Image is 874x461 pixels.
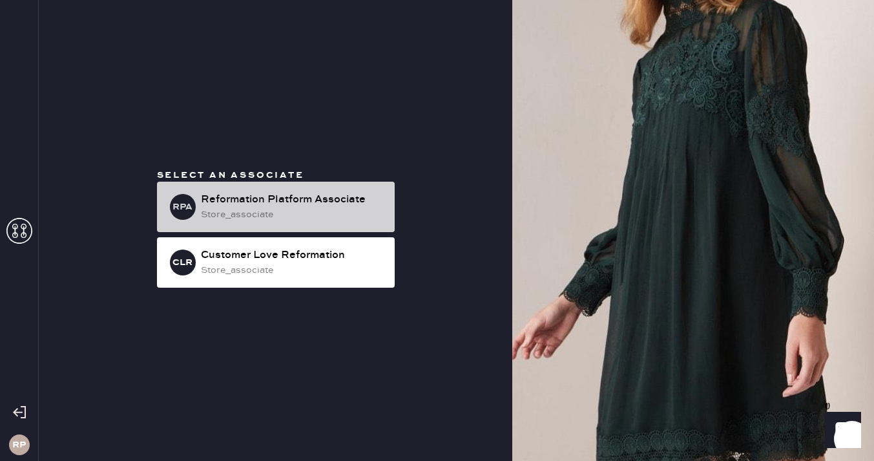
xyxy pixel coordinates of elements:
h3: CLR [172,258,192,267]
span: Select an associate [157,169,304,181]
h3: RPA [172,202,192,211]
div: store_associate [201,208,384,222]
div: store_associate [201,263,384,277]
iframe: Front Chat [813,403,868,458]
div: Reformation Platform Associate [201,192,384,208]
div: Customer Love Reformation [201,248,384,263]
h3: RP [12,440,26,449]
